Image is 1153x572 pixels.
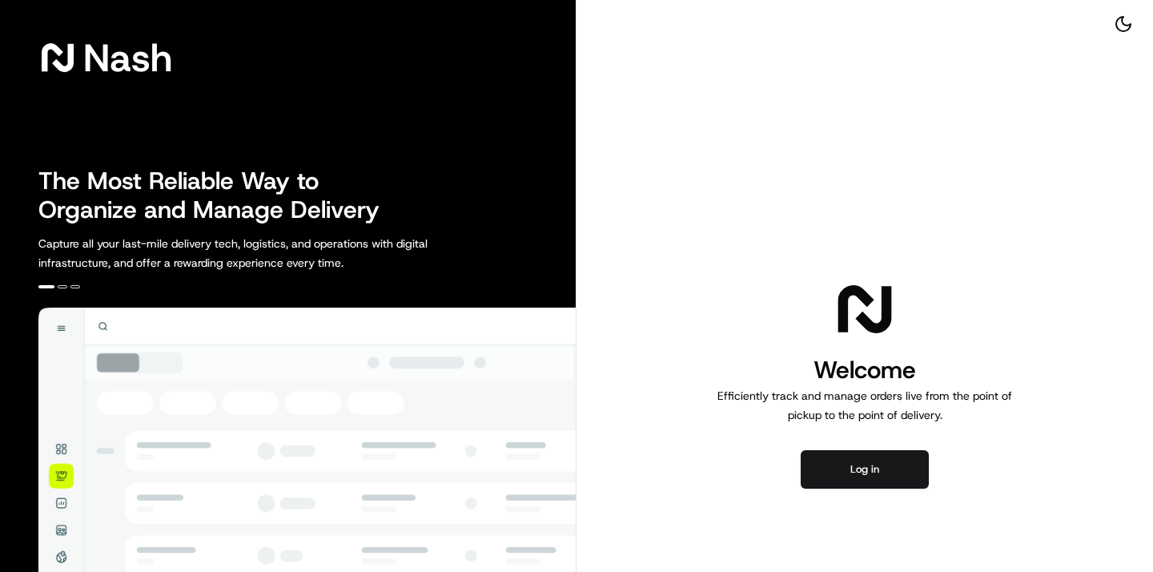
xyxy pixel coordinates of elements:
[801,450,929,489] button: Log in
[711,354,1018,386] h1: Welcome
[711,386,1018,425] p: Efficiently track and manage orders live from the point of pickup to the point of delivery.
[83,42,172,74] span: Nash
[38,234,500,272] p: Capture all your last-mile delivery tech, logistics, and operations with digital infrastructure, ...
[38,167,397,224] h2: The Most Reliable Way to Organize and Manage Delivery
